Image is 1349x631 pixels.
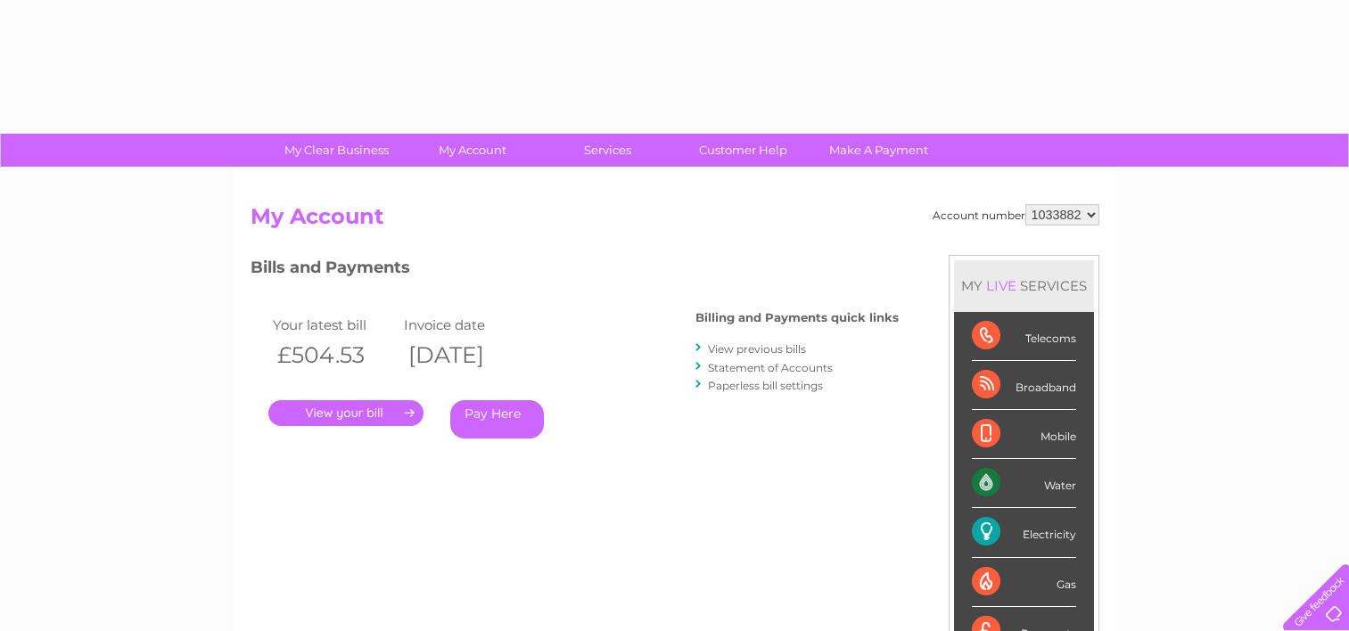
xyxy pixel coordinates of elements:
[399,313,531,337] td: Invoice date
[708,361,833,374] a: Statement of Accounts
[251,204,1099,238] h2: My Account
[708,379,823,392] a: Paperless bill settings
[670,134,817,167] a: Customer Help
[263,134,410,167] a: My Clear Business
[268,400,424,426] a: .
[933,204,1099,225] div: Account number
[972,312,1076,361] div: Telecoms
[268,313,400,337] td: Your latest bill
[972,361,1076,410] div: Broadband
[399,134,546,167] a: My Account
[450,400,544,438] a: Pay Here
[972,410,1076,459] div: Mobile
[534,134,681,167] a: Services
[399,337,531,373] th: [DATE]
[708,342,806,356] a: View previous bills
[695,311,899,324] h4: Billing and Payments quick links
[805,134,952,167] a: Make A Payment
[972,558,1076,607] div: Gas
[972,459,1076,508] div: Water
[268,337,400,373] th: £504.53
[954,260,1094,311] div: MY SERVICES
[983,277,1020,294] div: LIVE
[251,255,899,286] h3: Bills and Payments
[972,508,1076,557] div: Electricity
